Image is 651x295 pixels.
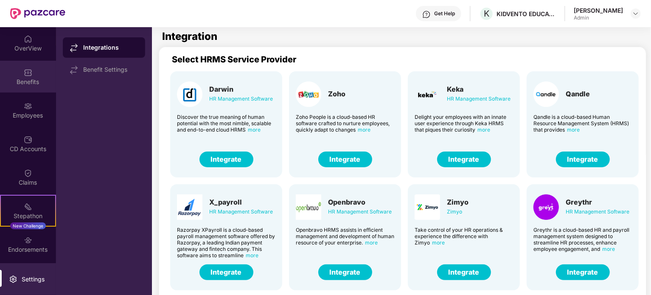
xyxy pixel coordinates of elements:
[422,10,431,19] img: svg+xml;base64,PHN2ZyBpZD0iSGVscC0zMngzMiIgeG1sbnM9Imh0dHA6Ly93d3cudzMub3JnLzIwMDAvc3ZnIiB3aWR0aD...
[318,152,372,167] button: Integrate
[162,31,217,42] h1: Integration
[83,43,138,52] div: Integrations
[566,90,590,98] div: Qandle
[318,264,372,280] button: Integrate
[177,114,275,133] div: Discover the true meaning of human potential with the most nimble, scalable and end-to-end cloud ...
[9,275,17,284] img: svg+xml;base64,PHN2ZyBpZD0iU2V0dGluZy0yMHgyMCIgeG1sbnM9Imh0dHA6Ly93d3cudzMub3JnLzIwMDAvc3ZnIiB3aW...
[177,81,202,107] img: Card Logo
[415,81,440,107] img: Card Logo
[602,246,615,252] span: more
[209,207,273,216] div: HR Management Software
[296,114,394,133] div: Zoho People is a cloud-based HR software crafted to nurture employees, quickly adapt to changes
[415,194,440,220] img: Card Logo
[296,194,321,220] img: Card Logo
[10,222,46,229] div: New Challenge
[19,275,47,284] div: Settings
[24,135,32,144] img: svg+xml;base64,PHN2ZyBpZD0iQ0RfQWNjb3VudHMiIGRhdGEtbmFtZT0iQ0QgQWNjb3VudHMiIHhtbG5zPSJodHRwOi8vd3...
[434,10,455,17] div: Get Help
[447,94,511,104] div: HR Management Software
[246,252,258,258] span: more
[447,207,469,216] div: Zimyo
[328,207,392,216] div: HR Management Software
[432,239,445,246] span: more
[533,114,632,133] div: Qandle is a cloud-based Human Resource Management System (HRMS) that provides
[556,152,610,167] button: Integrate
[296,227,394,246] div: Openbravo HRMS assists in efficient management and development of human resource of your enterprise.
[358,126,370,133] span: more
[533,81,559,107] img: Card Logo
[1,212,55,220] div: Stepathon
[24,35,32,43] img: svg+xml;base64,PHN2ZyBpZD0iSG9tZSIgeG1sbnM9Imh0dHA6Ly93d3cudzMub3JnLzIwMDAvc3ZnIiB3aWR0aD0iMjAiIG...
[177,227,275,258] div: Razorpay XPayroll is a cloud-based payroll management software offered by Razorpay, a leading Ind...
[567,126,580,133] span: more
[566,207,629,216] div: HR Management Software
[632,10,639,17] img: svg+xml;base64,PHN2ZyBpZD0iRHJvcGRvd24tMzJ4MzIiIHhtbG5zPSJodHRwOi8vd3d3LnczLm9yZy8yMDAwL3N2ZyIgd2...
[177,194,202,220] img: Card Logo
[533,227,632,252] div: Greythr is a cloud-based HR and payroll management system designed to streamline HR processes, en...
[328,90,345,98] div: Zoho
[566,198,629,206] div: Greythr
[415,114,513,133] div: Delight your employees with an innate user experience through Keka HRMS that piques their curiosity
[437,152,491,167] button: Integrate
[497,10,556,18] div: KIDVENTO EDUCATION AND RESEARCH PRIVATE LIMITED
[199,152,253,167] button: Integrate
[24,202,32,211] img: svg+xml;base64,PHN2ZyB4bWxucz0iaHR0cDovL3d3dy53My5vcmcvMjAwMC9zdmciIHdpZHRoPSIyMSIgaGVpZ2h0PSIyMC...
[83,66,138,73] div: Benefit Settings
[248,126,261,133] span: more
[24,68,32,77] img: svg+xml;base64,PHN2ZyBpZD0iQmVuZWZpdHMiIHhtbG5zPSJodHRwOi8vd3d3LnczLm9yZy8yMDAwL3N2ZyIgd2lkdGg9Ij...
[328,198,392,206] div: Openbravo
[10,8,65,19] img: New Pazcare Logo
[447,198,469,206] div: Zimyo
[24,236,32,244] img: svg+xml;base64,PHN2ZyBpZD0iRW5kb3JzZW1lbnRzIiB4bWxucz0iaHR0cDovL3d3dy53My5vcmcvMjAwMC9zdmciIHdpZH...
[533,194,559,220] img: Card Logo
[24,169,32,177] img: svg+xml;base64,PHN2ZyBpZD0iQ2xhaW0iIHhtbG5zPSJodHRwOi8vd3d3LnczLm9yZy8yMDAwL3N2ZyIgd2lkdGg9IjIwIi...
[574,14,623,21] div: Admin
[365,239,378,246] span: more
[437,264,491,280] button: Integrate
[477,126,490,133] span: more
[556,264,610,280] button: Integrate
[415,227,513,246] div: Take control of your HR operations & experience the difference with Zimyo
[24,102,32,110] img: svg+xml;base64,PHN2ZyBpZD0iRW1wbG95ZWVzIiB4bWxucz0iaHR0cDovL3d3dy53My5vcmcvMjAwMC9zdmciIHdpZHRoPS...
[199,264,253,280] button: Integrate
[296,81,321,107] img: Card Logo
[447,85,511,93] div: Keka
[209,85,273,93] div: Darwin
[209,94,273,104] div: HR Management Software
[70,44,78,52] img: svg+xml;base64,PHN2ZyB4bWxucz0iaHR0cDovL3d3dy53My5vcmcvMjAwMC9zdmciIHdpZHRoPSIxNy44MzIiIGhlaWdodD...
[484,8,489,19] span: K
[209,198,273,206] div: X_payroll
[574,6,623,14] div: [PERSON_NAME]
[70,66,78,74] img: svg+xml;base64,PHN2ZyB4bWxucz0iaHR0cDovL3d3dy53My5vcmcvMjAwMC9zdmciIHdpZHRoPSIxNy44MzIiIGhlaWdodD...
